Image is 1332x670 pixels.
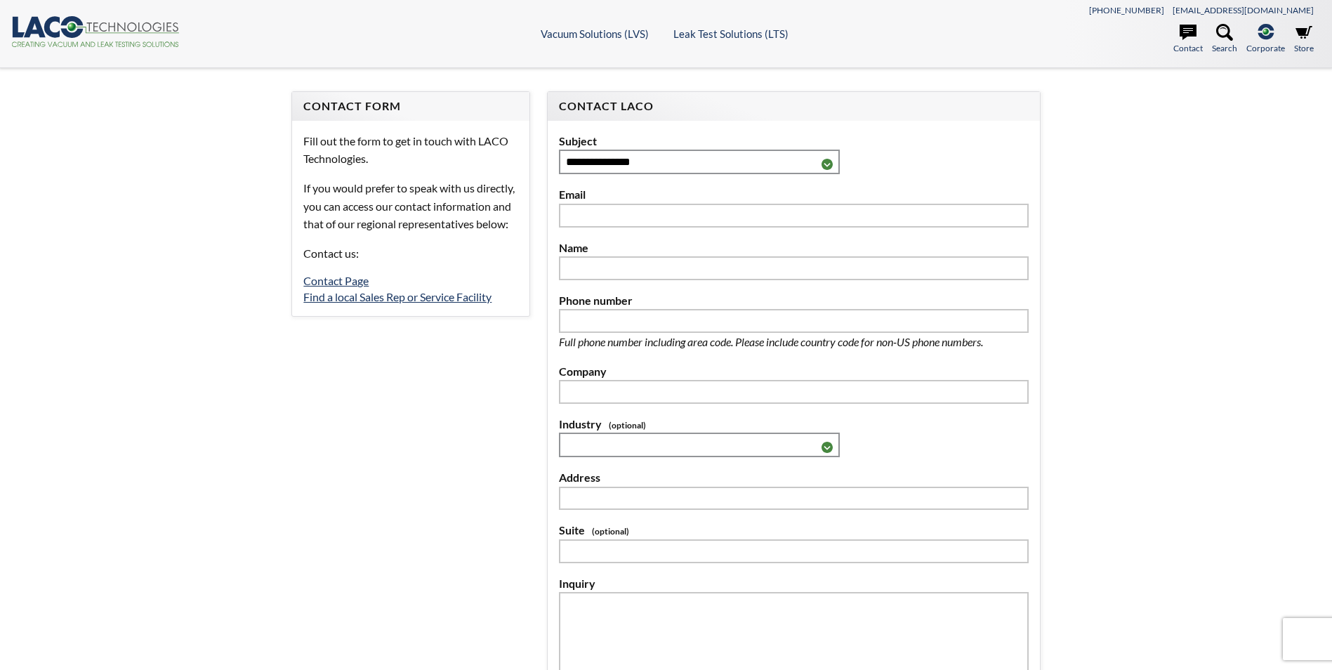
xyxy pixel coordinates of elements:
a: [EMAIL_ADDRESS][DOMAIN_NAME] [1173,5,1314,15]
p: Fill out the form to get in touch with LACO Technologies. [303,132,517,168]
a: Store [1294,24,1314,55]
label: Name [559,239,1029,257]
a: [PHONE_NUMBER] [1089,5,1164,15]
label: Email [559,185,1029,204]
a: Search [1212,24,1237,55]
label: Address [559,468,1029,487]
p: Full phone number including area code. Please include country code for non-US phone numbers. [559,333,1029,351]
p: Contact us: [303,244,517,263]
a: Find a local Sales Rep or Service Facility [303,290,492,303]
a: Contact Page [303,274,369,287]
a: Contact [1173,24,1203,55]
h4: Contact LACO [559,99,1029,114]
p: If you would prefer to speak with us directly, you can access our contact information and that of... [303,179,517,233]
label: Subject [559,132,1029,150]
a: Leak Test Solutions (LTS) [673,27,789,40]
label: Company [559,362,1029,381]
span: Corporate [1246,41,1285,55]
a: Vacuum Solutions (LVS) [541,27,649,40]
h4: Contact Form [303,99,517,114]
label: Phone number [559,291,1029,310]
label: Inquiry [559,574,1029,593]
label: Industry [559,415,1029,433]
label: Suite [559,521,1029,539]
